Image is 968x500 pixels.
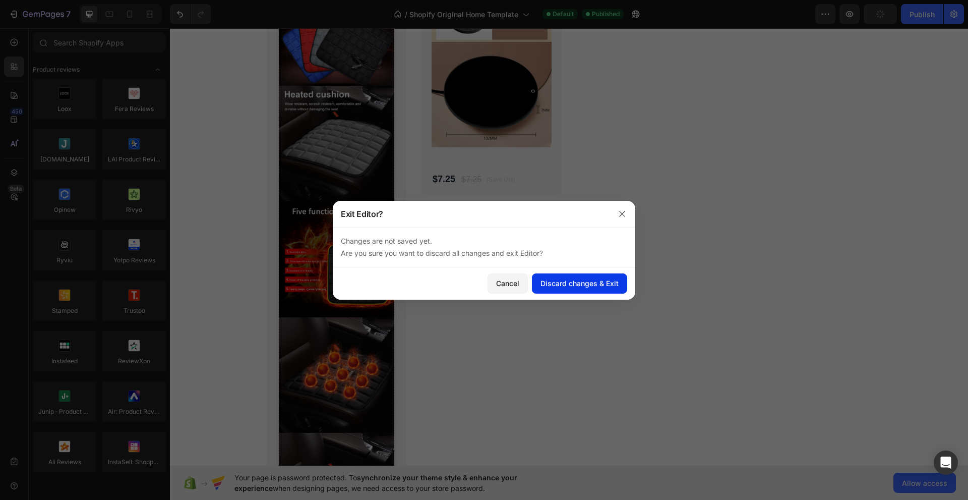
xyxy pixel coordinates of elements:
[290,144,313,158] div: $7.25
[262,143,286,159] div: $7.25
[341,208,383,220] p: Exit Editor?
[540,278,619,289] div: Discard changes & Exit
[496,278,519,289] div: Cancel
[317,147,345,156] pre: (Save 0%)
[488,273,528,294] button: Cancel
[341,235,627,259] p: Changes are not saved yet. Are you sure you want to discard all changes and exit Editor?
[934,451,958,475] div: Open Intercom Messenger
[532,273,627,294] button: Discard changes & Exit
[262,14,382,119] img: S5af6cbbcba094e6885d009254ecd0dcbc.jpg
